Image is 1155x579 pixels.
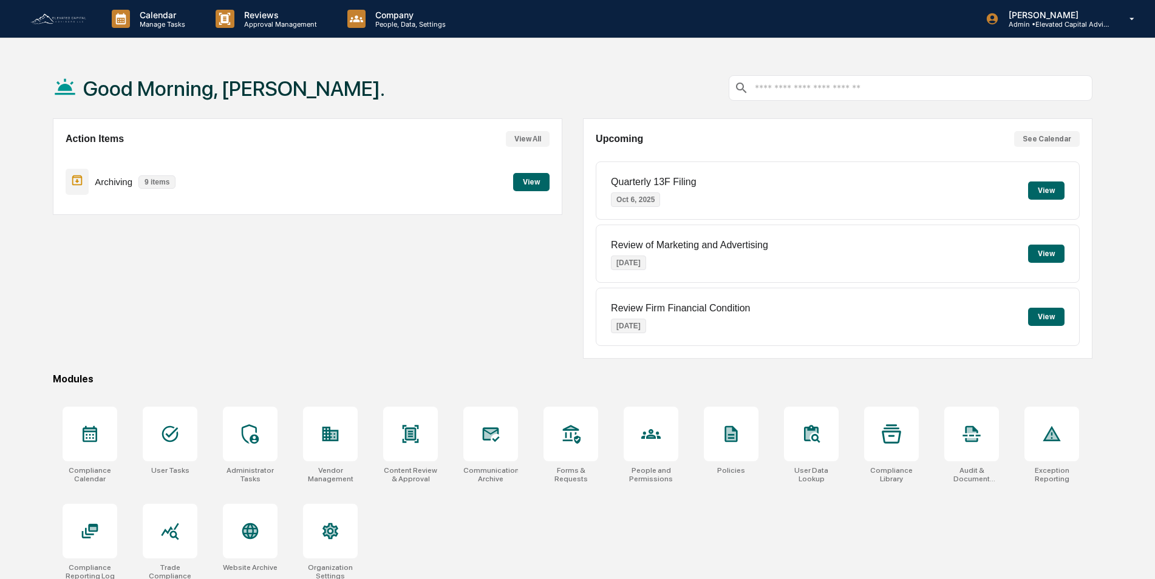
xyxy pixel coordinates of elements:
[513,173,550,191] button: View
[138,175,175,189] p: 9 items
[234,10,323,20] p: Reviews
[383,466,438,483] div: Content Review & Approval
[234,20,323,29] p: Approval Management
[66,134,124,144] h2: Action Items
[611,303,750,314] p: Review Firm Financial Condition
[463,466,518,483] div: Communications Archive
[1024,466,1079,483] div: Exception Reporting
[717,466,745,475] div: Policies
[784,466,839,483] div: User Data Lookup
[1116,539,1149,572] iframe: Open customer support
[864,466,919,483] div: Compliance Library
[611,192,660,207] p: Oct 6, 2025
[611,177,697,188] p: Quarterly 13F Filing
[1028,308,1065,326] button: View
[624,466,678,483] div: People and Permissions
[611,319,646,333] p: [DATE]
[1028,181,1065,200] button: View
[944,466,999,483] div: Audit & Document Logs
[611,256,646,270] p: [DATE]
[1028,245,1065,263] button: View
[513,175,550,187] a: View
[543,466,598,483] div: Forms & Requests
[29,12,87,25] img: logo
[83,76,385,101] h1: Good Morning, [PERSON_NAME].
[223,563,278,572] div: Website Archive
[366,20,452,29] p: People, Data, Settings
[596,134,643,144] h2: Upcoming
[611,240,768,251] p: Review of Marketing and Advertising
[506,131,550,147] button: View All
[223,466,278,483] div: Administrator Tasks
[53,373,1092,385] div: Modules
[130,10,191,20] p: Calendar
[366,10,452,20] p: Company
[1014,131,1080,147] button: See Calendar
[95,177,132,187] p: Archiving
[63,466,117,483] div: Compliance Calendar
[999,20,1112,29] p: Admin • Elevated Capital Advisors
[999,10,1112,20] p: [PERSON_NAME]
[303,466,358,483] div: Vendor Management
[151,466,189,475] div: User Tasks
[130,20,191,29] p: Manage Tasks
